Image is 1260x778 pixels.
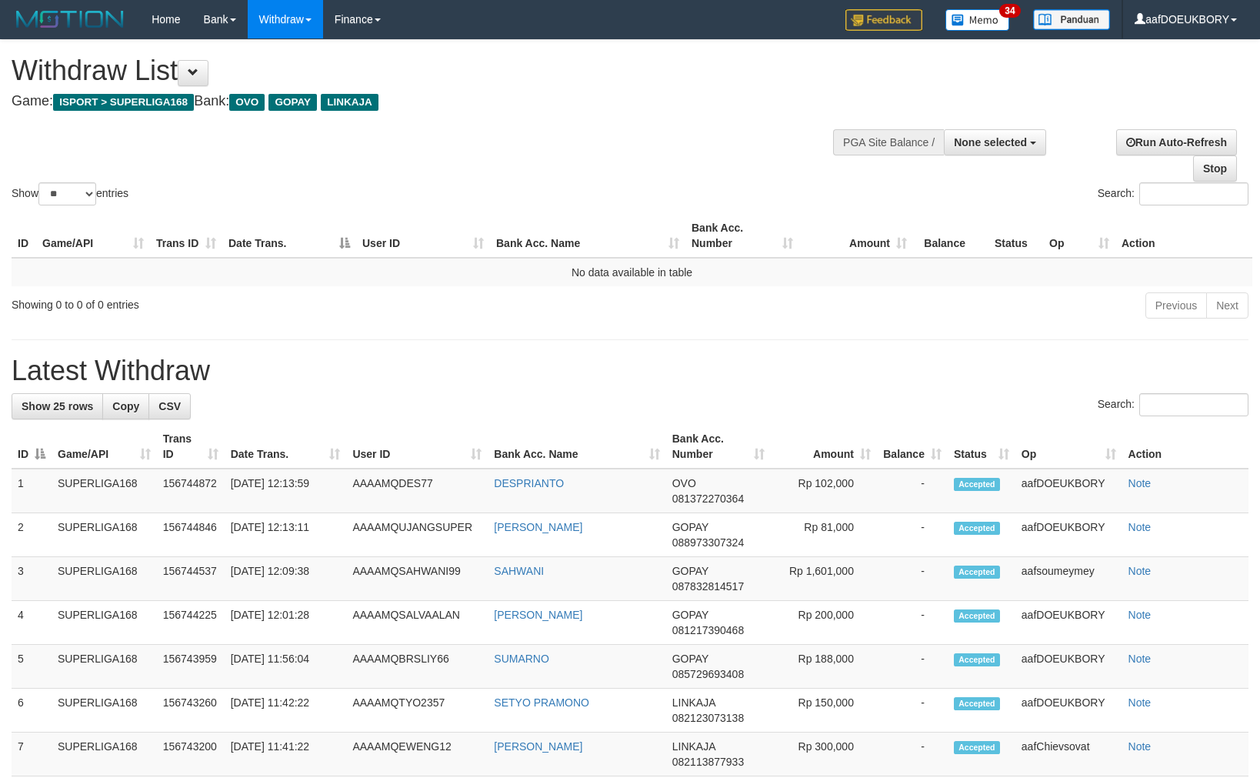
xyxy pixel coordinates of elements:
[954,697,1000,710] span: Accepted
[225,513,347,557] td: [DATE] 12:13:11
[672,668,744,680] span: Copy 085729693408 to clipboard
[225,733,347,776] td: [DATE] 11:41:22
[672,536,744,549] span: Copy 088973307324 to clipboard
[52,645,157,689] td: SUPERLIGA168
[1115,214,1252,258] th: Action
[12,182,128,205] label: Show entries
[1015,557,1122,601] td: aafsoumeymey
[494,696,589,709] a: SETYO PRAMONO
[346,513,488,557] td: AAAAMQUJANGSUPER
[672,740,715,753] span: LINKAJA
[12,557,52,601] td: 3
[52,425,157,469] th: Game/API: activate to sort column ascending
[12,94,825,109] h4: Game: Bank:
[877,557,948,601] td: -
[12,291,514,312] div: Showing 0 to 0 of 0 entries
[672,565,708,577] span: GOPAY
[1193,155,1237,182] a: Stop
[1128,609,1152,621] a: Note
[672,756,744,768] span: Copy 082113877933 to clipboard
[672,696,715,709] span: LINKAJA
[52,733,157,776] td: SUPERLIGA168
[157,469,225,513] td: 156744872
[877,689,948,733] td: -
[53,94,194,111] span: ISPORT > SUPERLIGA168
[948,425,1015,469] th: Status: activate to sort column ascending
[225,425,347,469] th: Date Trans.: activate to sort column ascending
[877,645,948,689] td: -
[488,425,665,469] th: Bank Acc. Name: activate to sort column ascending
[833,129,944,155] div: PGA Site Balance /
[944,129,1046,155] button: None selected
[913,214,988,258] th: Balance
[1098,393,1248,416] label: Search:
[12,513,52,557] td: 2
[225,469,347,513] td: [DATE] 12:13:59
[988,214,1043,258] th: Status
[1033,9,1110,30] img: panduan.png
[225,601,347,645] td: [DATE] 12:01:28
[52,601,157,645] td: SUPERLIGA168
[1015,733,1122,776] td: aafChievsovat
[494,477,564,489] a: DESPRIANTO
[771,645,877,689] td: Rp 188,000
[150,214,222,258] th: Trans ID: activate to sort column ascending
[494,521,582,533] a: [PERSON_NAME]
[157,645,225,689] td: 156743959
[1015,645,1122,689] td: aafDOEUKBORY
[157,733,225,776] td: 156743200
[12,733,52,776] td: 7
[1128,696,1152,709] a: Note
[52,557,157,601] td: SUPERLIGA168
[12,601,52,645] td: 4
[1015,425,1122,469] th: Op: activate to sort column ascending
[1145,292,1207,319] a: Previous
[685,214,799,258] th: Bank Acc. Number: activate to sort column ascending
[38,182,96,205] select: Showentries
[494,740,582,753] a: [PERSON_NAME]
[222,214,356,258] th: Date Trans.: activate to sort column descending
[12,356,1248,386] h1: Latest Withdraw
[1128,653,1152,665] a: Note
[771,513,877,557] td: Rp 81,000
[1043,214,1115,258] th: Op: activate to sort column ascending
[346,733,488,776] td: AAAAMQEWENG12
[666,425,772,469] th: Bank Acc. Number: activate to sort column ascending
[672,493,744,505] span: Copy 081372270364 to clipboard
[945,9,1010,31] img: Button%20Memo.svg
[494,565,544,577] a: SAHWANI
[877,425,948,469] th: Balance: activate to sort column ascending
[954,136,1027,149] span: None selected
[346,689,488,733] td: AAAAMQTYO2357
[12,645,52,689] td: 5
[1128,565,1152,577] a: Note
[157,601,225,645] td: 156744225
[36,214,150,258] th: Game/API: activate to sort column ascending
[12,214,36,258] th: ID
[672,521,708,533] span: GOPAY
[672,477,696,489] span: OVO
[877,733,948,776] td: -
[771,689,877,733] td: Rp 150,000
[999,4,1020,18] span: 34
[1139,393,1248,416] input: Search:
[877,513,948,557] td: -
[12,258,1252,286] td: No data available in table
[225,689,347,733] td: [DATE] 11:42:22
[799,214,913,258] th: Amount: activate to sort column ascending
[157,513,225,557] td: 156744846
[346,601,488,645] td: AAAAMQSALVAALAN
[771,601,877,645] td: Rp 200,000
[12,393,103,419] a: Show 25 rows
[52,469,157,513] td: SUPERLIGA168
[102,393,149,419] a: Copy
[1015,513,1122,557] td: aafDOEUKBORY
[672,609,708,621] span: GOPAY
[771,425,877,469] th: Amount: activate to sort column ascending
[157,689,225,733] td: 156743260
[356,214,490,258] th: User ID: activate to sort column ascending
[22,400,93,412] span: Show 25 rows
[12,425,52,469] th: ID: activate to sort column descending
[12,55,825,86] h1: Withdraw List
[1139,182,1248,205] input: Search:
